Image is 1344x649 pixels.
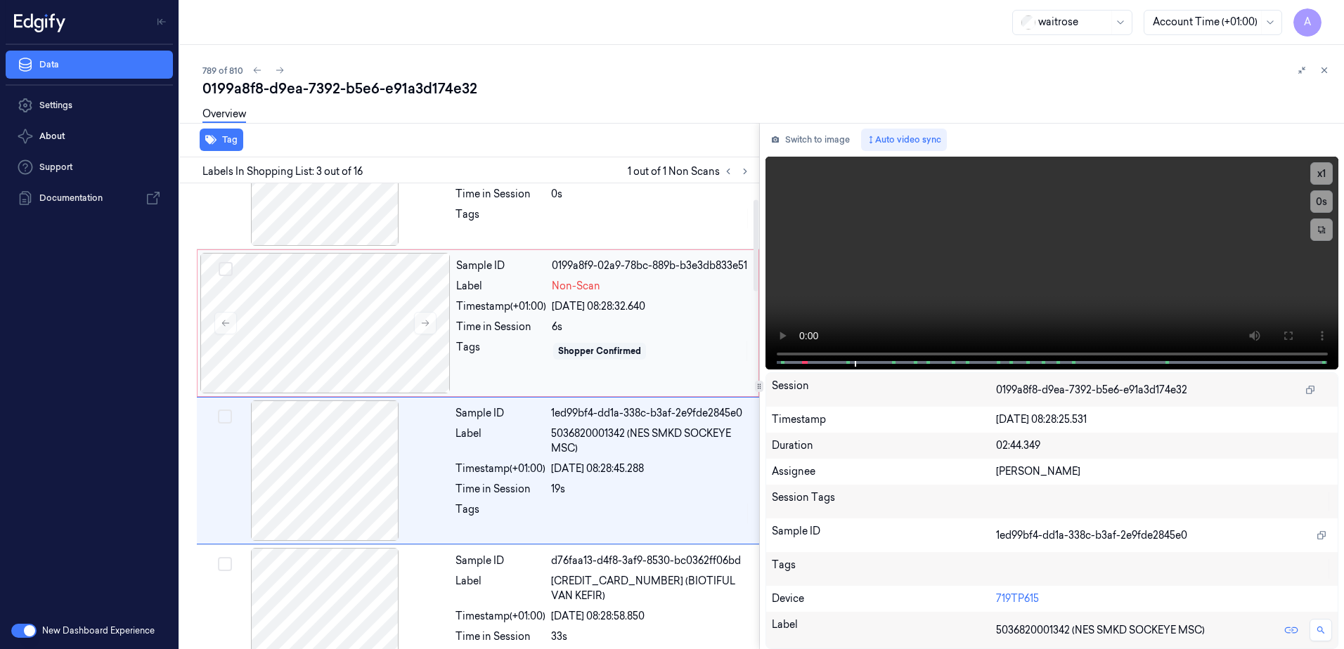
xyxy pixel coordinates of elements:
button: Select row [219,262,233,276]
div: 19s [551,482,751,497]
button: Switch to image [765,129,855,151]
div: Time in Session [455,187,545,202]
div: Label [772,617,996,643]
div: d76faa13-d4f8-3af9-8530-bc0362ff06bd [551,553,751,568]
div: Tags [772,558,996,580]
button: Select row [218,557,232,571]
button: Select row [218,409,232,424]
div: Time in Session [456,320,546,334]
div: Sample ID [772,524,996,546]
div: 0s [551,187,751,202]
div: Sample ID [455,553,545,568]
div: Sample ID [455,406,545,421]
div: Label [456,279,546,294]
div: Device [772,591,996,606]
div: Timestamp (+01:00) [456,299,546,314]
div: [PERSON_NAME] [996,464,1333,479]
span: Labels In Shopping List: 3 out of 16 [202,164,363,179]
span: [CREDIT_CARD_NUMBER] (BIOTIFUL VAN KEFIR) [551,574,751,603]
div: 719TP615 [996,591,1333,606]
div: Session Tags [772,490,996,513]
span: 1 out of 1 Non Scans [628,163,754,180]
div: Tags [455,502,545,525]
div: [DATE] 08:28:45.288 [551,461,751,476]
div: 0199a8f9-02a9-78bc-889b-b3e3db833e51 [552,258,750,273]
button: A [1293,8,1322,37]
button: Toggle Navigation [150,11,173,33]
a: Documentation [6,184,173,212]
button: x1 [1310,162,1333,185]
div: 6s [552,320,750,334]
span: 0199a8f8-d9ea-7392-b5e6-e91a3d174e32 [996,383,1187,398]
div: Tags [455,207,545,230]
span: 5036820001342 (NES SMKD SOCKEYE MSC) [996,623,1205,638]
a: Data [6,51,173,79]
div: Duration [772,438,996,453]
span: 789 of 810 [202,65,243,77]
div: Shopper Confirmed [558,345,641,358]
div: [DATE] 08:28:58.850 [551,609,751,624]
div: Timestamp (+01:00) [455,461,545,476]
div: [DATE] 08:28:25.531 [996,412,1333,427]
div: Time in Session [455,482,545,497]
div: Timestamp (+01:00) [455,609,545,624]
button: Auto video sync [861,129,947,151]
a: Settings [6,91,173,119]
div: 0199a8f8-d9ea-7392-b5e6-e91a3d174e32 [202,79,1333,98]
div: Time in Session [455,629,545,644]
button: Tag [200,129,243,151]
div: Timestamp [772,412,996,427]
div: Assignee [772,464,996,479]
div: Sample ID [456,258,546,273]
span: Non-Scan [552,279,600,294]
a: Support [6,153,173,181]
div: 1ed99bf4-dd1a-338c-b3af-2e9fde2845e0 [551,406,751,421]
div: [DATE] 08:28:32.640 [552,299,750,314]
div: Label [455,426,545,456]
div: Session [772,379,996,401]
div: 33s [551,629,751,644]
a: Overview [202,107,246,123]
button: About [6,122,173,150]
span: 1ed99bf4-dd1a-338c-b3af-2e9fde2845e0 [996,528,1187,543]
button: 0s [1310,190,1333,213]
span: 5036820001342 (NES SMKD SOCKEYE MSC) [551,426,751,456]
div: Tags [456,340,546,362]
div: Label [455,574,545,603]
div: 02:44.349 [996,438,1333,453]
